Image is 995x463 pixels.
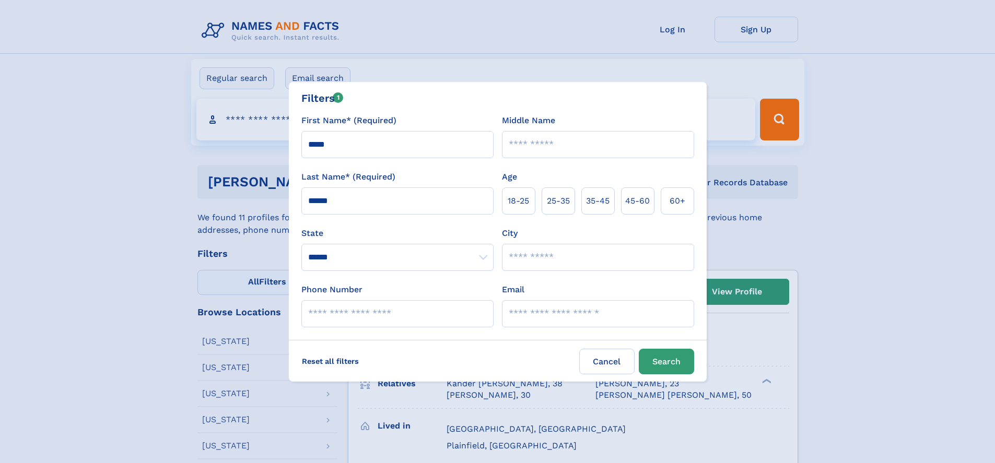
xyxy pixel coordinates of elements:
[301,227,494,240] label: State
[502,227,518,240] label: City
[295,349,366,374] label: Reset all filters
[502,114,555,127] label: Middle Name
[301,283,362,296] label: Phone Number
[639,349,694,374] button: Search
[301,114,396,127] label: First Name* (Required)
[547,195,570,207] span: 25‑35
[508,195,529,207] span: 18‑25
[301,171,395,183] label: Last Name* (Required)
[586,195,610,207] span: 35‑45
[301,90,344,106] div: Filters
[670,195,685,207] span: 60+
[502,171,517,183] label: Age
[625,195,650,207] span: 45‑60
[579,349,635,374] label: Cancel
[502,283,524,296] label: Email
